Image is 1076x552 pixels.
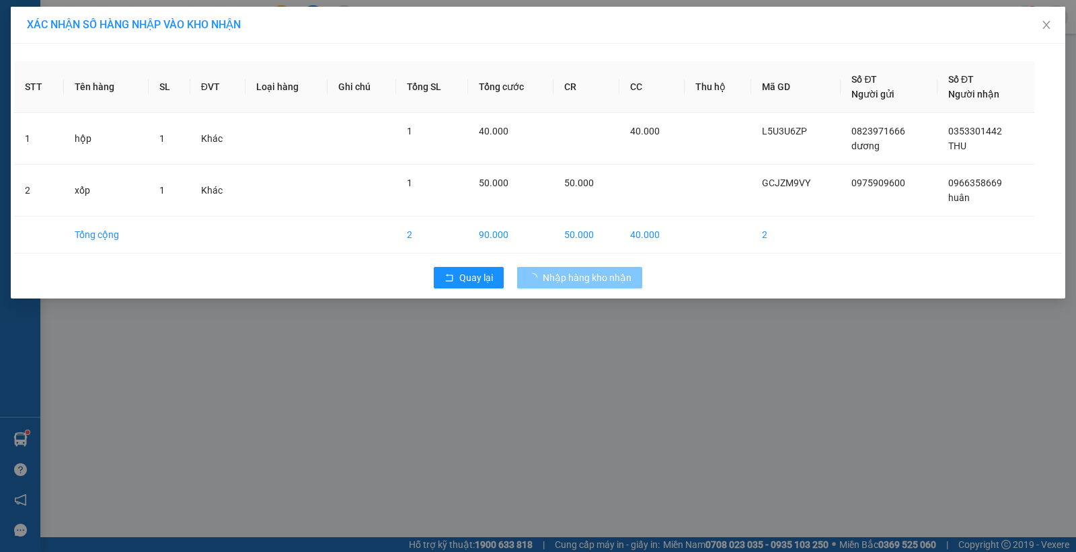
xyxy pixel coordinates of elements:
th: Ghi chú [328,61,397,113]
th: CR [553,61,619,113]
span: 0975909600 [851,178,905,188]
td: Khác [190,113,245,165]
th: CC [619,61,685,113]
th: Tên hàng [64,61,149,113]
span: 1 [159,133,165,144]
span: 0966358669 [948,178,1002,188]
button: Nhập hàng kho nhận [517,267,642,288]
button: rollbackQuay lại [434,267,504,288]
span: Quay lại [459,270,493,285]
td: Khác [190,165,245,216]
td: 40.000 [619,216,685,253]
span: 50.000 [564,178,594,188]
td: Tổng cộng [64,216,149,253]
td: 90.000 [468,216,553,253]
th: Loại hàng [245,61,328,113]
th: Thu hộ [685,61,751,113]
span: GCJZM9VY [762,178,810,188]
td: 50.000 [553,216,619,253]
span: Nhập hàng kho nhận [543,270,631,285]
span: loading [528,273,543,282]
span: huân [948,192,970,203]
span: close [1041,19,1052,30]
span: 1 [407,178,412,188]
td: 2 [396,216,468,253]
th: Mã GD [751,61,841,113]
td: 2 [751,216,841,253]
span: 1 [407,126,412,136]
th: SL [149,61,190,113]
th: ĐVT [190,61,245,113]
span: dương [851,141,880,151]
span: L5U3U6ZP [762,126,807,136]
span: Số ĐT [851,74,877,85]
button: Close [1028,7,1065,44]
span: 0823971666 [851,126,905,136]
td: hộp [64,113,149,165]
span: Người gửi [851,89,894,100]
th: STT [14,61,64,113]
span: XÁC NHẬN SỐ HÀNG NHẬP VÀO KHO NHẬN [27,18,241,31]
span: Người nhận [948,89,999,100]
span: 1 [159,185,165,196]
span: 50.000 [479,178,508,188]
th: Tổng cước [468,61,553,113]
span: 40.000 [479,126,508,136]
span: 40.000 [630,126,660,136]
span: Số ĐT [948,74,974,85]
td: 1 [14,113,64,165]
th: Tổng SL [396,61,468,113]
span: THU [948,141,966,151]
span: rollback [445,273,454,284]
td: 2 [14,165,64,216]
td: xốp [64,165,149,216]
span: 0353301442 [948,126,1002,136]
